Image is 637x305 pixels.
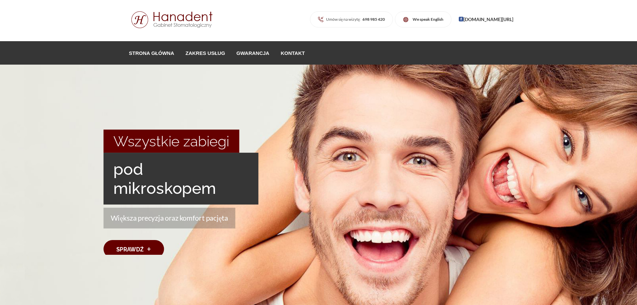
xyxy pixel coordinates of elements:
p: Wszystkie zabiegi [104,130,239,153]
strong: 698 985 420 [362,17,385,22]
a: [DOMAIN_NAME][URL] [459,17,513,22]
a: Kontakt [275,42,310,64]
span: Umów się na wizytę: [326,17,385,22]
a: Sprawdź+ [104,240,164,258]
strong: We speak English [413,17,443,22]
span: + [147,243,151,255]
a: 698 985 420 [361,17,385,22]
p: Większa precyzja oraz komfort pacjęta [104,208,235,228]
a: Zakres usług [180,42,231,64]
img: Logo [123,11,221,28]
p: pod mikroskopem [104,153,258,205]
a: Gwarancja [231,42,275,64]
a: Strona główna [123,42,180,64]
